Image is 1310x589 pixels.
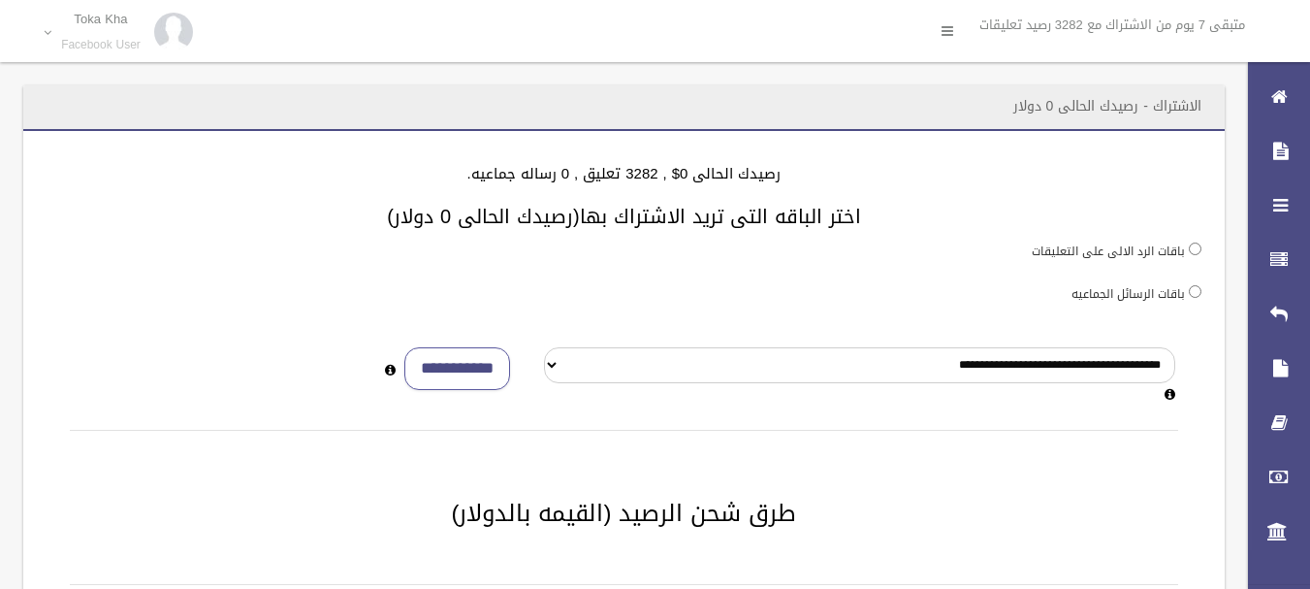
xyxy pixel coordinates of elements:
[47,501,1201,526] h2: طرق شحن الرصيد (القيمه بالدولار)
[47,166,1201,182] h4: رصيدك الحالى 0$ , 3282 تعليق , 0 رساله جماعيه.
[47,206,1201,227] h3: اختر الباقه التى تريد الاشتراك بها(رصيدك الحالى 0 دولار)
[61,38,141,52] small: Facebook User
[1032,241,1185,262] label: باقات الرد الالى على التعليقات
[154,13,193,51] img: 84628273_176159830277856_972693363922829312_n.jpg
[61,12,141,26] p: Toka Kha
[1071,283,1185,305] label: باقات الرسائل الجماعيه
[990,87,1225,125] header: الاشتراك - رصيدك الحالى 0 دولار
